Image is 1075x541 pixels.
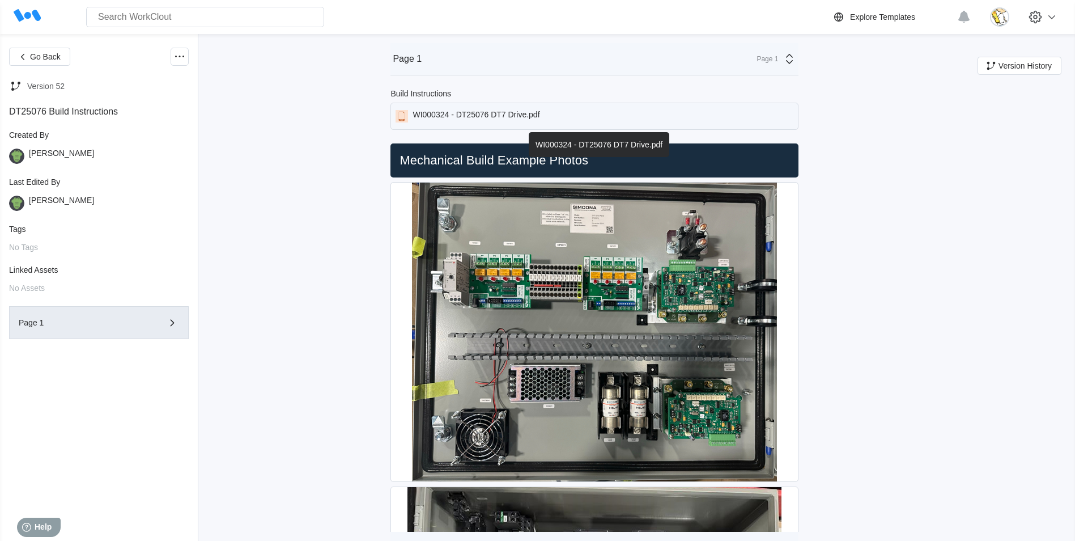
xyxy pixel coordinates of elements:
div: Page 1 [750,55,778,63]
div: Page 1 [19,319,147,327]
img: gator.png [9,149,24,164]
div: WI000324 - DT25076 DT7 Drive.pdf [529,132,669,157]
div: [PERSON_NAME] [29,149,94,164]
div: Build Instructions [390,89,451,98]
img: Screenshot2024-11-22132739.jpg [412,183,777,481]
span: Go Back [30,53,61,61]
div: Tags [9,225,189,234]
div: No Tags [9,243,189,252]
div: Page 1 [393,54,422,64]
div: Last Edited By [9,177,189,187]
div: No Assets [9,284,189,293]
div: [PERSON_NAME] [29,196,94,211]
div: Linked Assets [9,265,189,274]
div: WI000324 - DT25076 DT7 Drive.pdf [413,110,539,122]
input: Search WorkClout [86,7,324,27]
img: gator.png [9,196,24,211]
div: DT25076 Build Instructions [9,107,189,117]
span: Version History [998,62,1052,70]
img: download.jpg [990,7,1009,27]
button: Version History [978,57,1061,75]
div: Version 52 [27,82,65,91]
button: Page 1 [9,306,189,339]
div: Explore Templates [850,12,915,22]
button: Go Back [9,48,70,66]
div: Created By [9,130,189,140]
h2: Mechanical Build Example Photos [395,153,794,168]
a: Explore Templates [832,10,951,24]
